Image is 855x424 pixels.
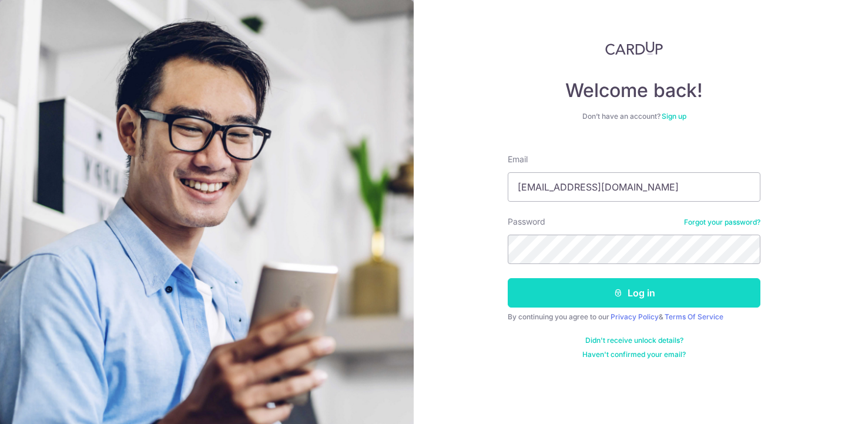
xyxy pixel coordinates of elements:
label: Password [508,216,545,228]
a: Haven't confirmed your email? [582,350,686,359]
label: Email [508,153,528,165]
a: Forgot your password? [684,218,760,227]
a: Privacy Policy [611,312,659,321]
a: Didn't receive unlock details? [585,336,683,345]
a: Sign up [662,112,686,121]
div: Don’t have an account? [508,112,760,121]
h4: Welcome back! [508,79,760,102]
div: By continuing you agree to our & [508,312,760,322]
button: Log in [508,278,760,308]
a: Terms Of Service [665,312,723,321]
input: Enter your Email [508,172,760,202]
img: CardUp Logo [605,41,663,55]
